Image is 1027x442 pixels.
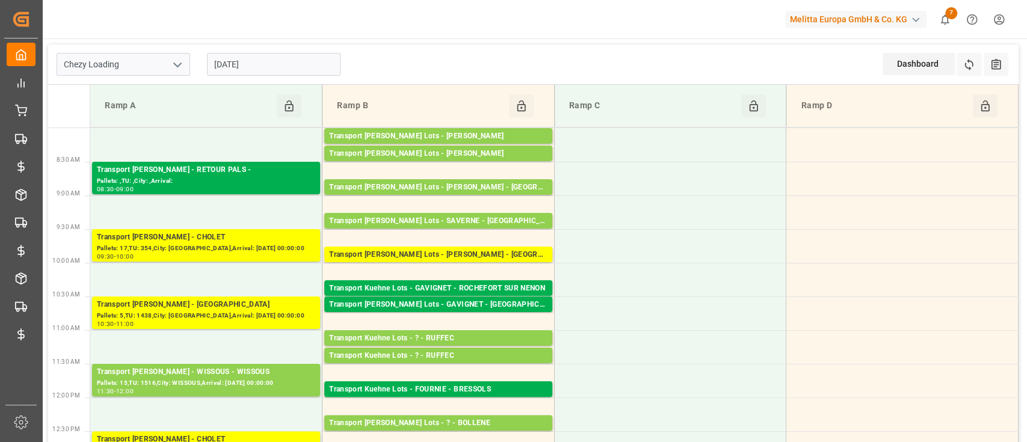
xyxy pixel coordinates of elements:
[116,388,134,394] div: 12:00
[329,261,547,271] div: Pallets: ,TU: 448,City: [GEOGRAPHIC_DATA],Arrival: [DATE] 00:00:00
[564,94,741,117] div: Ramp C
[168,55,186,74] button: open menu
[52,426,80,432] span: 12:30 PM
[207,53,341,76] input: DD.MM.YYYY
[97,186,114,192] div: 08:30
[116,321,134,327] div: 11:00
[52,325,80,331] span: 11:00 AM
[52,392,80,399] span: 12:00 PM
[329,311,547,321] div: Pallets: 20,TU: 1032,City: [GEOGRAPHIC_DATA],Arrival: [DATE] 00:00:00
[97,232,315,244] div: Transport [PERSON_NAME] - CHOLET
[97,299,315,311] div: Transport [PERSON_NAME] - [GEOGRAPHIC_DATA]
[329,362,547,372] div: Pallets: 2,TU: 1039,City: RUFFEC,Arrival: [DATE] 00:00:00
[329,143,547,153] div: Pallets: 14,TU: 408,City: CARQUEFOU,Arrival: [DATE] 00:00:00
[57,224,80,230] span: 9:30 AM
[97,244,315,254] div: Pallets: 17,TU: 354,City: [GEOGRAPHIC_DATA],Arrival: [DATE] 00:00:00
[785,11,927,28] div: Melitta Europa GmbH & Co. KG
[332,94,509,117] div: Ramp B
[329,384,547,396] div: Transport Kuehne Lots - FOURNIE - BRESSOLS
[796,94,973,117] div: Ramp D
[329,148,547,160] div: Transport [PERSON_NAME] Lots - [PERSON_NAME]
[329,333,547,345] div: Transport Kuehne Lots - ? - RUFFEC
[57,190,80,197] span: 9:00 AM
[931,6,958,33] button: show 7 new notifications
[329,417,547,429] div: Transport [PERSON_NAME] Lots - ? - BOLLENE
[329,182,547,194] div: Transport [PERSON_NAME] Lots - [PERSON_NAME] - [GEOGRAPHIC_DATA]
[97,366,315,378] div: Transport [PERSON_NAME] - WISSOUS - WISSOUS
[114,321,116,327] div: -
[329,227,547,238] div: Pallets: ,TU: 56,City: [GEOGRAPHIC_DATA],Arrival: [DATE] 00:00:00
[57,53,190,76] input: Type to search/select
[329,429,547,440] div: Pallets: 9,TU: 744,City: BOLLENE,Arrival: [DATE] 00:00:00
[52,358,80,365] span: 11:30 AM
[329,350,547,362] div: Transport Kuehne Lots - ? - RUFFEC
[329,283,547,295] div: Transport Kuehne Lots - GAVIGNET - ROCHEFORT SUR NENON
[785,8,931,31] button: Melitta Europa GmbH & Co. KG
[100,94,277,117] div: Ramp A
[97,321,114,327] div: 10:30
[883,53,955,75] div: Dashboard
[329,194,547,204] div: Pallets: 6,TU: 273,City: [GEOGRAPHIC_DATA],Arrival: [DATE] 00:00:00
[329,295,547,305] div: Pallets: 3,TU: 56,City: ROCHEFORT SUR NENON,Arrival: [DATE] 00:00:00
[116,254,134,259] div: 10:00
[114,254,116,259] div: -
[97,378,315,388] div: Pallets: 15,TU: 1516,City: WISSOUS,Arrival: [DATE] 00:00:00
[116,186,134,192] div: 09:00
[329,345,547,355] div: Pallets: 1,TU: 539,City: RUFFEC,Arrival: [DATE] 00:00:00
[97,311,315,321] div: Pallets: 5,TU: 1438,City: [GEOGRAPHIC_DATA],Arrival: [DATE] 00:00:00
[329,130,547,143] div: Transport [PERSON_NAME] Lots - [PERSON_NAME]
[945,7,957,19] span: 7
[329,215,547,227] div: Transport [PERSON_NAME] Lots - SAVERNE - [GEOGRAPHIC_DATA]
[97,176,315,186] div: Pallets: ,TU: ,City: ,Arrival:
[329,299,547,311] div: Transport [PERSON_NAME] Lots - GAVIGNET - [GEOGRAPHIC_DATA]
[958,6,985,33] button: Help Center
[97,388,114,394] div: 11:30
[57,156,80,163] span: 8:30 AM
[97,254,114,259] div: 09:30
[329,396,547,406] div: Pallets: 8,TU: 723,City: [GEOGRAPHIC_DATA],Arrival: [DATE] 00:00:00
[329,249,547,261] div: Transport [PERSON_NAME] Lots - [PERSON_NAME] - [GEOGRAPHIC_DATA]
[329,160,547,170] div: Pallets: 9,TU: 512,City: CARQUEFOU,Arrival: [DATE] 00:00:00
[52,291,80,298] span: 10:30 AM
[97,164,315,176] div: Transport [PERSON_NAME] - RETOUR PALS -
[114,388,116,394] div: -
[52,257,80,264] span: 10:00 AM
[114,186,116,192] div: -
